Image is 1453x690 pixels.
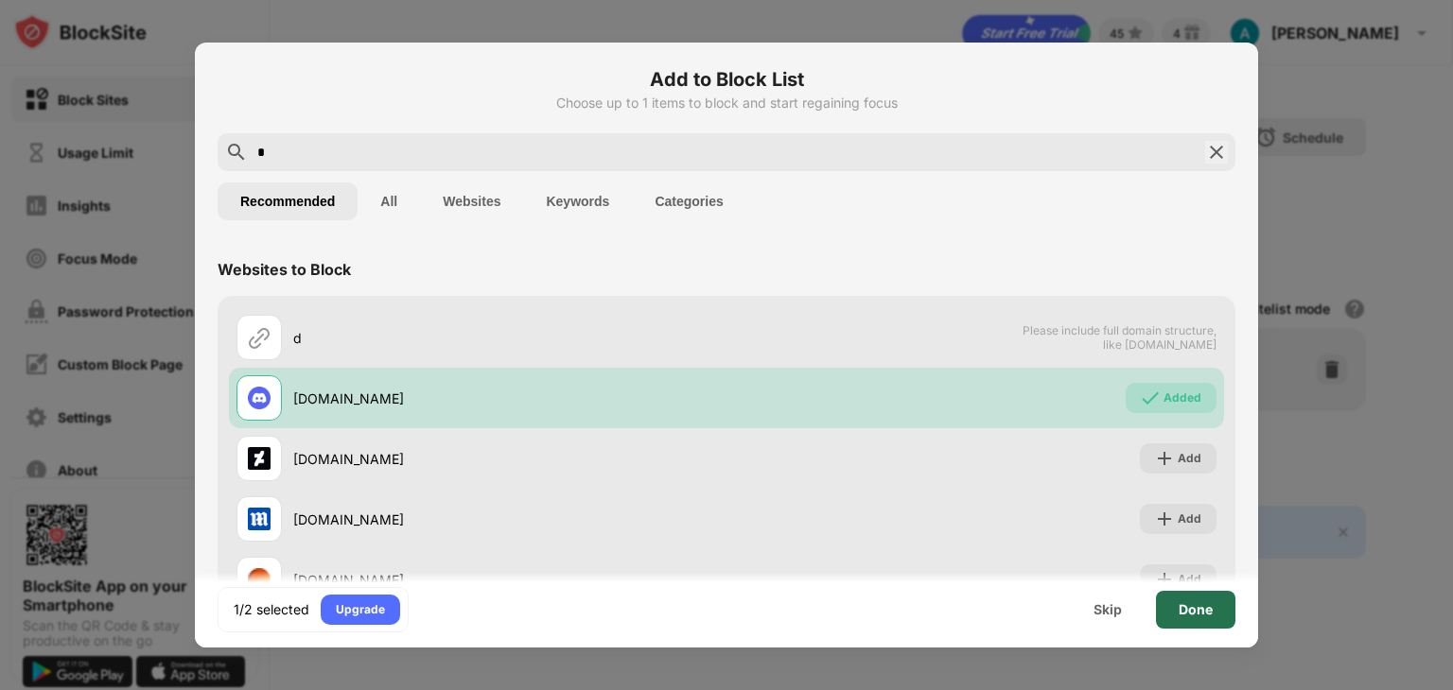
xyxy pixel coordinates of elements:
button: Recommended [218,182,358,220]
div: Add [1178,449,1201,468]
div: [DOMAIN_NAME] [293,570,726,590]
div: d [293,328,726,348]
h6: Add to Block List [218,65,1235,94]
img: search-close [1205,141,1228,164]
div: Skip [1094,602,1122,617]
div: 1/2 selected [234,600,309,619]
div: Add [1178,509,1201,528]
button: Websites [420,182,523,220]
button: Keywords [523,182,632,220]
div: Choose up to 1 items to block and start regaining focus [218,95,1235,111]
div: [DOMAIN_NAME] [293,509,726,529]
div: Done [1179,602,1213,617]
button: All [358,182,420,220]
div: Websites to Block [218,260,351,279]
img: favicons [248,508,271,530]
div: [DOMAIN_NAME] [293,449,726,469]
span: Please include full domain structure, like [DOMAIN_NAME] [1022,323,1217,352]
img: url.svg [248,326,271,349]
div: Add [1178,570,1201,589]
div: Upgrade [336,600,385,619]
div: [DOMAIN_NAME] [293,388,726,408]
img: favicons [248,568,271,591]
div: Added [1164,388,1201,407]
img: favicons [248,447,271,470]
img: search.svg [225,141,248,164]
img: favicons [248,387,271,409]
button: Categories [632,182,745,220]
